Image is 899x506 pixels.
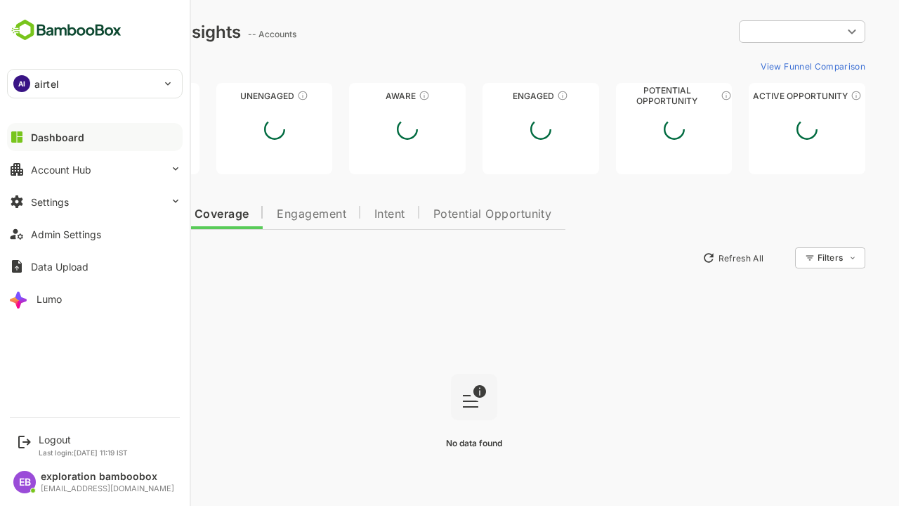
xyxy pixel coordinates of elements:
[706,55,816,77] button: View Funnel Comparison
[48,209,199,220] span: Data Quality and Coverage
[34,22,192,42] div: Dashboard Insights
[7,252,183,280] button: Data Upload
[41,471,174,483] div: exploration bamboobox
[647,247,721,269] button: Refresh All
[13,75,30,92] div: AI
[508,90,519,101] div: These accounts are warm, further nurturing would qualify them to MQAs
[300,91,416,101] div: Aware
[34,245,136,271] button: New Insights
[7,285,183,313] button: Lumo
[7,220,183,248] button: Admin Settings
[671,90,683,101] div: These accounts are MQAs and can be passed on to Inside Sales
[114,90,126,101] div: These accounts have not been engaged with for a defined time period
[8,70,182,98] div: AIairtel
[31,228,101,240] div: Admin Settings
[384,209,503,220] span: Potential Opportunity
[7,17,126,44] img: BambooboxFullLogoMark.5f36c76dfaba33ec1ec1367b70bb1252.svg
[369,90,381,101] div: These accounts have just entered the buying cycle and need further nurturing
[34,91,150,101] div: Unreached
[767,245,816,271] div: Filters
[433,91,550,101] div: Engaged
[801,90,813,101] div: These accounts have open opportunities which might be at any of the Sales Stages
[31,131,84,143] div: Dashboard
[31,196,69,208] div: Settings
[13,471,36,493] div: EB
[768,252,794,263] div: Filters
[31,164,91,176] div: Account Hub
[567,91,683,101] div: Potential Opportunity
[167,91,284,101] div: Unengaged
[39,448,128,457] p: Last login: [DATE] 11:19 IST
[37,293,62,305] div: Lumo
[41,484,174,493] div: [EMAIL_ADDRESS][DOMAIN_NAME]
[397,438,453,448] span: No data found
[325,209,356,220] span: Intent
[700,91,816,101] div: Active Opportunity
[7,188,183,216] button: Settings
[228,209,297,220] span: Engagement
[34,77,59,91] p: airtel
[690,19,816,44] div: ​
[248,90,259,101] div: These accounts have not shown enough engagement and need nurturing
[199,29,251,39] ag: -- Accounts
[39,434,128,446] div: Logout
[31,261,88,273] div: Data Upload
[7,155,183,183] button: Account Hub
[7,123,183,151] button: Dashboard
